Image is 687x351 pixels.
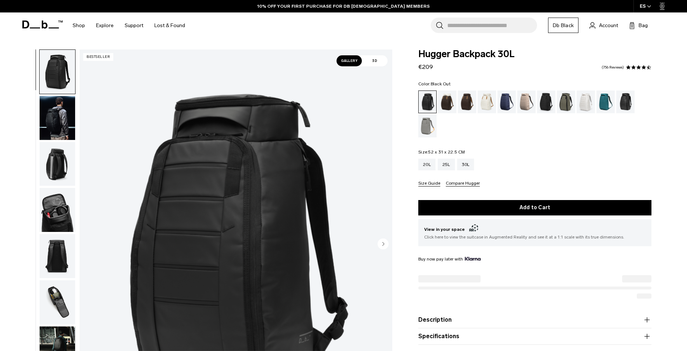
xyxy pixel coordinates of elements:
img: Hugger Backpack 30L Black Out [40,234,75,278]
span: Click here to view the suitcase in Augmented Reality and see it at a 1:1 scale with its true dime... [424,234,646,240]
button: Next slide [378,238,389,251]
button: Hugger Backpack 30L Black Out [39,142,76,186]
a: 25L [438,159,455,170]
p: Bestseller [83,53,113,61]
a: Support [125,12,143,38]
button: Add to Cart [418,200,651,215]
a: Midnight Teal [596,90,615,113]
img: Hugger Backpack 30L Black Out [40,280,75,324]
span: €209 [418,63,433,70]
span: 52 x 31 x 22.5 CM [428,149,465,155]
span: Gallery [337,55,362,66]
img: {"height" => 20, "alt" => "Klarna"} [465,257,481,261]
img: Hugger Backpack 30L Black Out [40,50,75,94]
a: Sand Grey [418,115,437,137]
span: 3D [362,55,387,66]
span: Hugger Backpack 30L [418,49,651,59]
nav: Main Navigation [67,12,191,38]
a: Explore [96,12,114,38]
span: View in your space [424,225,646,234]
a: Shop [73,12,85,38]
img: Hugger Backpack 30L Black Out [40,188,75,232]
button: Hugger Backpack 30L Black Out [39,49,76,94]
span: Black Out [431,81,451,86]
a: 10% OFF YOUR FIRST PURCHASE FOR DB [DEMOGRAPHIC_DATA] MEMBERS [257,3,430,10]
button: Hugger Backpack 30L Black Out [39,234,76,278]
a: Cappuccino [438,90,456,113]
img: Hugger Backpack 30L Black Out [40,142,75,186]
a: Db Black [548,18,578,33]
a: Reflective Black [616,90,635,113]
a: Forest Green [557,90,575,113]
a: Black Out [418,90,437,113]
a: 756 reviews [602,66,624,69]
button: Size Guide [418,181,440,186]
button: Hugger Backpack 30L Black Out [39,188,76,232]
span: Buy now pay later with [418,256,481,262]
img: Hugger Backpack 30L Black Out [40,96,75,140]
span: Account [599,22,618,29]
button: Compare Hugger [446,181,480,186]
a: Fogbow Beige [517,90,536,113]
a: Oatmilk [478,90,496,113]
a: Charcoal Grey [537,90,555,113]
a: 20L [418,159,436,170]
a: 30L [457,159,474,170]
button: Description [418,315,651,324]
legend: Color: [418,82,451,86]
button: Hugger Backpack 30L Black Out [39,280,76,325]
span: Bag [639,22,648,29]
a: Blue Hour [497,90,516,113]
a: Espresso [458,90,476,113]
a: Account [589,21,618,30]
button: View in your space Click here to view the suitcase in Augmented Reality and see it at a 1:1 scale... [418,219,651,246]
a: Clean Slate [577,90,595,113]
button: Bag [629,21,648,30]
button: Hugger Backpack 30L Black Out [39,96,76,140]
legend: Size: [418,150,465,154]
button: Specifications [418,332,651,341]
a: Lost & Found [154,12,185,38]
